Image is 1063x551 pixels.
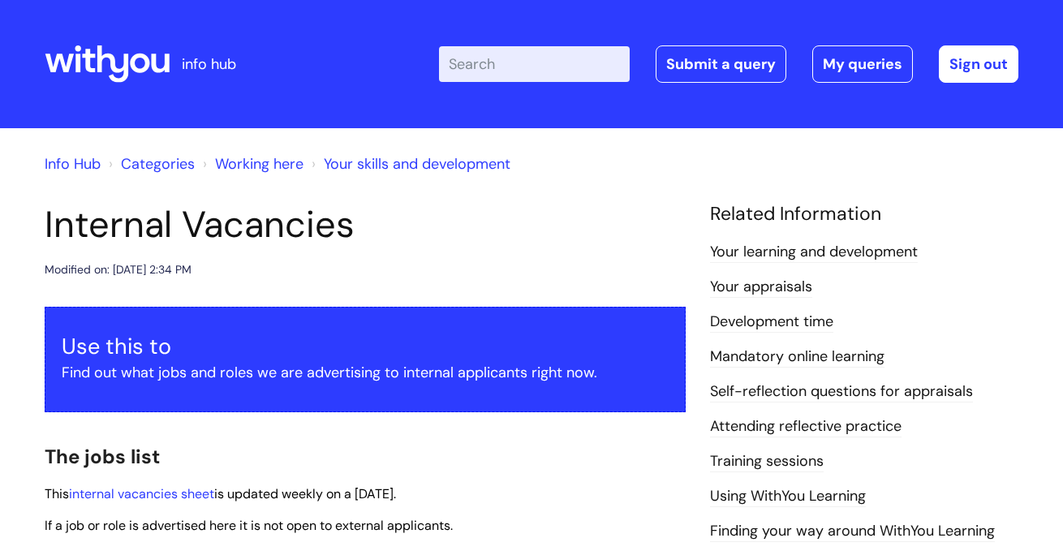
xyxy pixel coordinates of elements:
[45,154,101,174] a: Info Hub
[105,151,195,177] li: Solution home
[710,203,1018,226] h4: Related Information
[439,45,1018,83] div: | -
[439,46,630,82] input: Search
[215,154,303,174] a: Working here
[710,486,866,507] a: Using WithYou Learning
[710,312,833,333] a: Development time
[710,381,973,402] a: Self-reflection questions for appraisals
[324,154,510,174] a: Your skills and development
[62,334,669,359] h3: Use this to
[121,154,195,174] a: Categories
[45,203,686,247] h1: Internal Vacancies
[710,416,902,437] a: Attending reflective practice
[308,151,510,177] li: Your skills and development
[69,485,214,502] a: internal vacancies sheet
[199,151,303,177] li: Working here
[939,45,1018,83] a: Sign out
[812,45,913,83] a: My queries
[656,45,786,83] a: Submit a query
[710,277,812,298] a: Your appraisals
[62,359,669,385] p: Find out what jobs and roles we are advertising to internal applicants right now.
[45,517,453,534] span: If a job or role is advertised here it is not open to external applicants.
[710,451,824,472] a: Training sessions
[45,485,396,502] span: This is updated weekly on a [DATE].
[45,260,192,280] div: Modified on: [DATE] 2:34 PM
[710,521,995,542] a: Finding your way around WithYou Learning
[182,51,236,77] p: info hub
[45,444,160,469] span: The jobs list
[710,242,918,263] a: Your learning and development
[710,347,884,368] a: Mandatory online learning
